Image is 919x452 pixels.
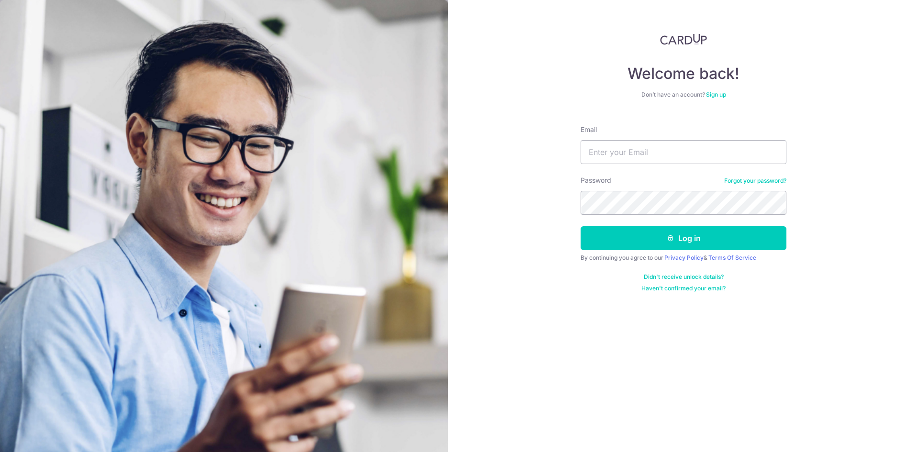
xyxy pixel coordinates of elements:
[660,33,707,45] img: CardUp Logo
[641,285,726,292] a: Haven't confirmed your email?
[581,176,611,185] label: Password
[708,254,756,261] a: Terms Of Service
[581,140,786,164] input: Enter your Email
[581,226,786,250] button: Log in
[664,254,704,261] a: Privacy Policy
[581,91,786,99] div: Don’t have an account?
[724,177,786,185] a: Forgot your password?
[644,273,724,281] a: Didn't receive unlock details?
[581,125,597,134] label: Email
[706,91,726,98] a: Sign up
[581,64,786,83] h4: Welcome back!
[581,254,786,262] div: By continuing you agree to our &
